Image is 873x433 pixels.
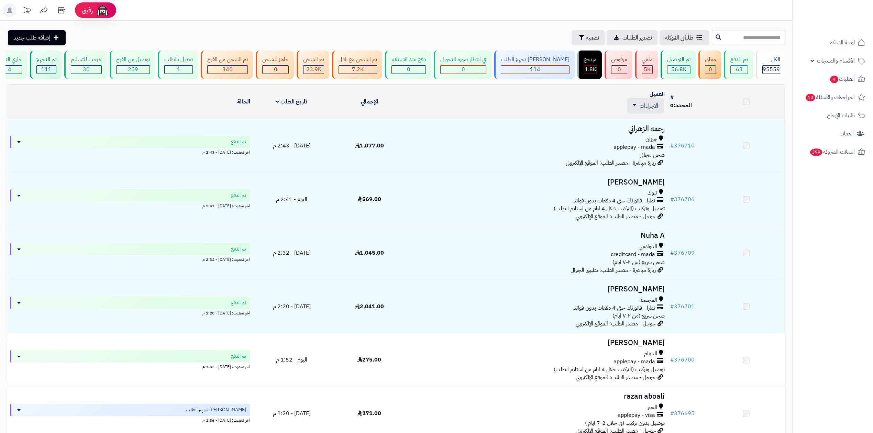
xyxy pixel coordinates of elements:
div: في انتظار صورة التحويل [440,56,486,64]
span: تم الدفع [231,138,246,145]
span: # [670,195,674,203]
div: 7223 [339,66,377,74]
span: 10 [806,94,815,101]
a: مرتجع 1.8K [576,51,603,79]
div: 30 [71,66,101,74]
a: الطلبات4 [797,71,869,87]
a: توصيل من الفرع 259 [108,51,156,79]
span: applepay - mada [614,358,655,366]
span: شحن مجاني [640,151,665,159]
span: 1,045.00 [355,249,384,257]
h3: razan aboali [411,392,665,400]
span: الأقسام والمنتجات [817,56,855,66]
span: 0 [407,65,410,74]
div: 0 [392,66,426,74]
a: تاريخ الطلب [276,98,307,106]
span: 569.00 [357,195,381,203]
div: 0 [263,66,288,74]
span: [DATE] - 2:32 م [273,249,311,257]
a: مرفوض 0 [603,51,634,79]
div: اخر تحديث: [DATE] - 2:32 م [10,255,250,263]
span: 275.00 [357,356,381,364]
a: في انتظار صورة التحويل 0 [432,51,493,79]
span: 30 [83,65,90,74]
span: زيارة مباشرة - مصدر الطلب: تطبيق الجوال [571,266,656,274]
span: شحن سريع (من ٢-٧ ايام) [612,312,665,320]
img: logo-2.png [826,17,866,32]
div: تم الشحن مع ناقل [339,56,377,64]
span: 399 [810,148,822,156]
div: 4985 [642,66,652,74]
span: 0 [274,65,277,74]
span: 340 [222,65,233,74]
a: طلباتي المُوكلة [660,30,709,45]
span: توصيل وتركيب (التركيب خلال 4 ايام من استلام الطلب) [554,204,665,213]
div: معلق [705,56,716,64]
span: السلات المتروكة [809,147,855,157]
span: تم الدفع [231,246,246,253]
span: زيارة مباشرة - مصدر الطلب: الموقع الإلكتروني [566,159,656,167]
span: 2,041.00 [355,302,384,311]
a: تم الدفع 63 [722,51,754,79]
span: applepay - visa [618,411,655,419]
div: 259 [117,66,150,74]
span: تصدير الطلبات [622,34,652,42]
div: تم الشحن من الفرع [207,56,248,64]
img: ai-face.png [96,3,109,17]
div: توصيل من الفرع [116,56,150,64]
span: # [670,409,674,418]
span: الدوادمي [639,243,657,251]
div: 63 [731,66,748,74]
a: تم التجهيز 111 [29,51,63,79]
span: الطلبات [829,74,855,84]
span: 5K [644,65,651,74]
span: # [670,356,674,364]
h3: رحمه الزهراني [411,125,665,133]
h3: [PERSON_NAME] [411,178,665,186]
span: [DATE] - 1:20 م [273,409,311,418]
div: جاهز للشحن [262,56,289,64]
span: طلبات الإرجاع [827,111,855,120]
span: جوجل - مصدر الطلب: الموقع الإلكتروني [576,373,656,381]
div: تم التجهيز [36,56,56,64]
h3: [PERSON_NAME] [411,339,665,347]
a: العميل [650,90,665,98]
span: تمارا - فاتورتك حتى 4 دفعات بدون فوائد [573,197,655,205]
div: 1816 [584,66,596,74]
span: 95559 [763,65,780,74]
div: دفع عند الاستلام [391,56,426,64]
span: جوجل - مصدر الطلب: الموقع الإلكتروني [576,212,656,221]
button: تصفية [572,30,605,45]
span: تصفية [586,34,599,42]
a: #376710 [670,142,695,150]
span: تبوك [648,189,657,197]
a: الحالة [237,98,250,106]
span: اليوم - 2:41 م [276,195,307,203]
div: 1 [165,66,192,74]
div: 56759 [667,66,690,74]
div: 0 [611,66,627,74]
div: تم الدفع [730,56,748,64]
a: #376706 [670,195,695,203]
a: #376709 [670,249,695,257]
span: 56.8K [671,65,686,74]
span: المجمعة [640,296,657,304]
span: 7.2K [352,65,364,74]
div: 23854 [303,66,324,74]
span: اليوم - 1:52 م [276,356,307,364]
span: تمارا - فاتورتك حتى 4 دفعات بدون فوائد [573,304,655,312]
a: لوحة التحكم [797,34,869,51]
div: اخر تحديث: [DATE] - 2:41 م [10,202,250,209]
span: 1.8K [585,65,596,74]
div: تعديل بالطلب [164,56,193,64]
span: creditcard - mada [611,251,655,258]
div: 114 [501,66,569,74]
a: خرجت للتسليم 30 [63,51,108,79]
a: #376700 [670,356,695,364]
span: 114 [530,65,540,74]
div: خرجت للتسليم [71,56,102,64]
span: 0 [618,65,621,74]
a: الكل95559 [754,51,787,79]
span: الاجراءات [640,102,658,110]
a: جاهز للشحن 0 [254,51,295,79]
